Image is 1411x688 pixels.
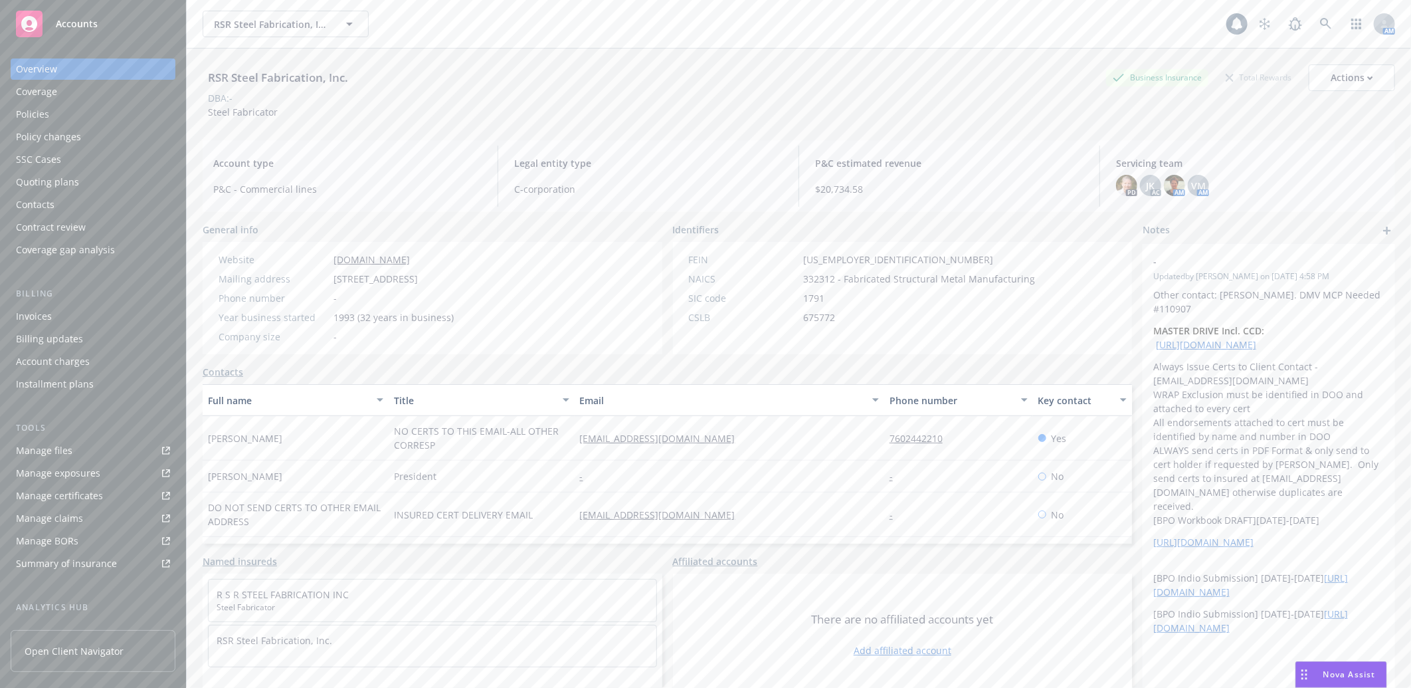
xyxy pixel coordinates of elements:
a: Coverage [11,81,175,102]
p: [BPO Workbook DRAFT][DATE]-[DATE] [1153,513,1384,527]
button: Nova Assist [1295,661,1387,688]
span: There are no affiliated accounts yet [811,612,993,628]
div: -Updatedby [PERSON_NAME] on [DATE] 4:58 PMOther contact: [PERSON_NAME]. DMV MCP Needed #110907MAS... [1143,244,1395,645]
div: Manage exposures [16,463,100,484]
a: Manage exposures [11,463,175,484]
a: [EMAIL_ADDRESS][DOMAIN_NAME] [580,432,746,445]
div: Website [219,253,328,267]
a: Installment plans [11,374,175,395]
p: Always Issue Certs to Client Contact - [EMAIL_ADDRESS][DOMAIN_NAME] [1153,360,1384,388]
span: [PERSON_NAME] [208,431,282,445]
span: RSR Steel Fabrication, Inc. [214,17,329,31]
li: WRAP Exclusion must be identified in DOO and attached to every cert [1153,388,1384,415]
div: Key contact [1038,394,1112,407]
button: Full name [203,384,389,416]
span: Accounts [56,19,98,29]
a: Manage BORs [11,530,175,552]
a: add [1379,223,1395,239]
div: SIC code [689,291,799,305]
span: Legal entity type [514,156,783,170]
a: Overview [11,58,175,80]
a: Policy changes [11,126,175,148]
a: Coverage gap analysis [11,239,175,261]
a: R S R STEEL FABRICATION INC [217,588,349,601]
div: Full name [208,394,369,407]
span: General info [203,223,258,237]
img: photo [1164,175,1185,196]
div: Overview [16,58,57,80]
span: - [333,330,337,344]
a: Stop snowing [1252,11,1278,37]
button: Title [389,384,575,416]
div: Mailing address [219,272,328,286]
div: Summary of insurance [16,553,117,574]
div: Actions [1331,65,1373,90]
p: Other contact: [PERSON_NAME]. DMV MCP Needed #110907 [1153,288,1384,316]
button: Key contact [1033,384,1132,416]
a: Switch app [1343,11,1370,37]
a: SSC Cases [11,149,175,170]
span: President [394,469,436,483]
button: Phone number [884,384,1033,416]
a: Manage claims [11,508,175,529]
div: Billing updates [16,328,83,350]
a: - [580,470,594,483]
a: Contract review [11,217,175,238]
div: Contract review [16,217,86,238]
div: FEIN [689,253,799,267]
div: Phone number [219,291,328,305]
span: [US_EMPLOYER_IDENTIFICATION_NUMBER] [804,253,994,267]
a: Invoices [11,306,175,327]
span: Servicing team [1116,156,1384,170]
div: Account charges [16,351,90,372]
a: Add affiliated account [854,643,951,657]
a: - [890,470,903,483]
span: Identifiers [673,223,719,237]
a: Report a Bug [1282,11,1309,37]
div: DBA: - [208,91,233,105]
a: [URL][DOMAIN_NAME] [1156,338,1256,351]
a: [EMAIL_ADDRESS][DOMAIN_NAME] [580,509,746,521]
span: No [1052,508,1064,522]
a: Account charges [11,351,175,372]
div: Invoices [16,306,52,327]
span: JK [1147,179,1155,193]
button: Actions [1309,64,1395,91]
div: Coverage gap analysis [16,239,115,261]
li: ALWAYS send certs in PDF Format & only send to cert holder if requested by [PERSON_NAME]. Only se... [1153,443,1384,513]
div: Contacts [16,194,54,215]
span: Open Client Navigator [25,644,124,658]
span: - [1153,255,1350,269]
a: Manage certificates [11,485,175,507]
div: Phone number [890,394,1013,407]
div: Business Insurance [1106,69,1208,86]
div: Manage BORs [16,530,78,552]
span: Notes [1143,223,1170,239]
span: Nova Assist [1323,669,1376,680]
div: Policy changes [16,126,81,148]
div: CSLB [689,310,799,324]
span: P&C - Commercial lines [213,182,482,196]
button: Email [575,384,884,416]
a: Policies [11,104,175,125]
div: Drag to move [1296,662,1313,687]
div: Billing [11,287,175,300]
div: Analytics hub [11,601,175,614]
span: No [1052,469,1064,483]
a: 7602442210 [890,432,953,445]
span: DO NOT SEND CERTS TO OTHER EMAIL ADDRESS [208,501,383,528]
span: $20,734.58 [815,182,1083,196]
p: [BPO Indio Submission] [DATE]-[DATE] [1153,571,1384,599]
a: - [890,509,903,521]
a: RSR Steel Fabrication, Inc. [217,634,332,647]
img: photo [1116,175,1137,196]
div: Installment plans [16,374,94,395]
a: [DOMAIN_NAME] [333,253,410,266]
p: [BPO Indio Submission] [DATE]-[DATE] [1153,607,1384,635]
div: NAICS [689,272,799,286]
a: Quoting plans [11,172,175,193]
div: Manage claims [16,508,83,529]
span: INSURED CERT DELIVERY EMAIL [394,508,533,522]
li: All endorsements attached to cert must be identified by name and number in DOO [1153,415,1384,443]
